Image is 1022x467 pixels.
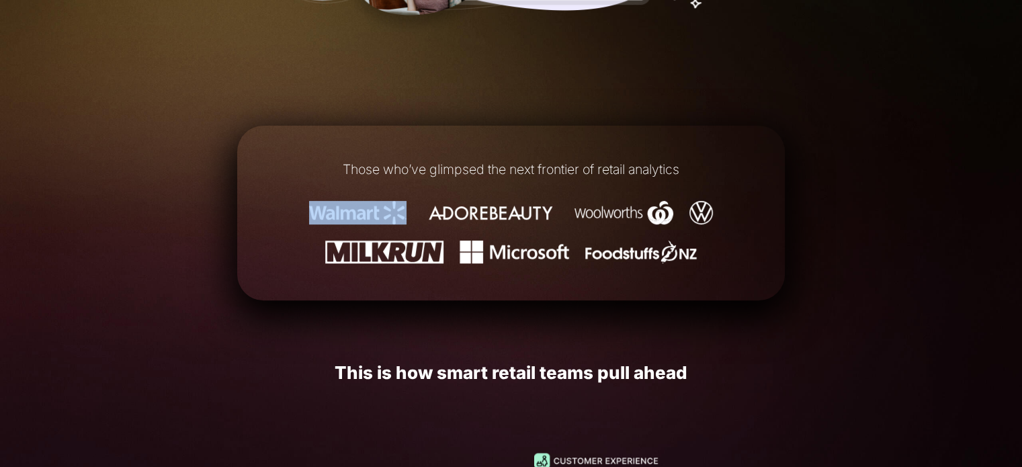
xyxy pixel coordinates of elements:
img: Foodstuffs NZ [585,241,697,264]
h1: Those who’ve glimpsed the next frontier of retail analytics [266,163,755,177]
img: Milkrun [325,241,443,264]
img: Volkswagen [689,201,713,224]
img: Woolworths [574,201,673,224]
img: Walmart [309,201,406,224]
img: Microsoft [460,241,569,264]
img: Adore Beauty [423,201,559,224]
h1: This is how smart retail teams pull ahead [237,363,785,382]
